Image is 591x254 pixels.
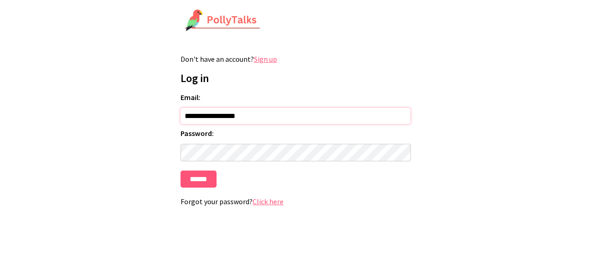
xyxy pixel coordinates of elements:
[181,71,410,85] h1: Log in
[185,9,260,32] img: PollyTalks Logo
[181,197,410,206] p: Forgot your password?
[181,129,410,138] label: Password:
[254,54,277,64] a: Sign up
[181,54,410,64] p: Don't have an account?
[181,93,410,102] label: Email:
[253,197,283,206] a: Click here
